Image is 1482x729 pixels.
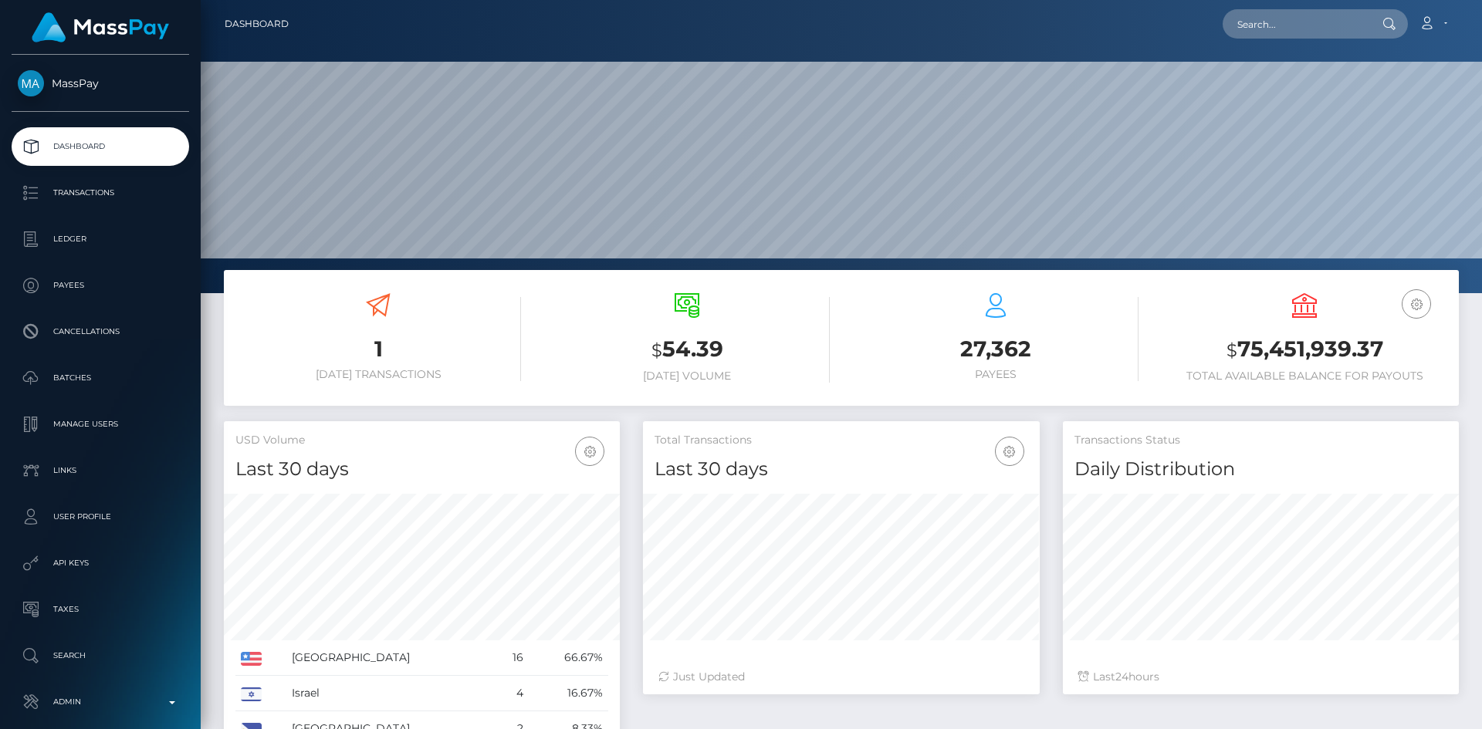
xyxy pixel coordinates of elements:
p: Cancellations [18,320,183,343]
h4: Daily Distribution [1074,456,1447,483]
p: API Keys [18,552,183,575]
p: Admin [18,690,183,714]
a: Batches [12,359,189,397]
img: IL.png [241,687,262,701]
img: MassPay Logo [32,12,169,42]
td: 16.67% [529,676,608,711]
h3: 1 [235,334,521,364]
a: Dashboard [12,127,189,166]
p: Taxes [18,598,183,621]
a: Payees [12,266,189,305]
div: Just Updated [658,669,1024,685]
h5: Total Transactions [655,433,1027,448]
h6: [DATE] Volume [544,370,830,383]
td: [GEOGRAPHIC_DATA] [286,640,494,676]
a: Search [12,636,189,675]
h3: 75,451,939.37 [1162,334,1447,366]
a: Manage Users [12,405,189,444]
h3: 27,362 [853,334,1139,364]
td: Israel [286,676,494,711]
img: MassPay [18,70,44,96]
input: Search... [1223,9,1368,39]
h6: Payees [853,368,1139,381]
a: Transactions [12,174,189,212]
h5: USD Volume [235,433,608,448]
h3: 54.39 [544,334,830,366]
h6: Total Available Balance for Payouts [1162,370,1447,383]
h6: [DATE] Transactions [235,368,521,381]
td: 4 [494,676,529,711]
p: Transactions [18,181,183,204]
p: Links [18,459,183,482]
a: Cancellations [12,312,189,351]
a: Ledger [12,220,189,258]
p: Payees [18,274,183,297]
p: Manage Users [18,413,183,436]
p: Ledger [18,228,183,251]
p: Batches [18,366,183,390]
a: API Keys [12,544,189,582]
span: 24 [1115,670,1128,683]
a: Dashboard [225,8,289,40]
p: Dashboard [18,135,183,158]
small: $ [1227,339,1237,361]
small: $ [651,339,662,361]
p: Search [18,644,183,667]
a: Admin [12,683,189,721]
div: Last hours [1078,669,1443,685]
p: User Profile [18,505,183,528]
h5: Transactions Status [1074,433,1447,448]
span: MassPay [12,76,189,90]
a: User Profile [12,498,189,536]
td: 66.67% [529,640,608,676]
img: US.png [241,652,262,666]
a: Taxes [12,590,189,629]
td: 16 [494,640,529,676]
h4: Last 30 days [655,456,1027,483]
a: Links [12,451,189,490]
h4: Last 30 days [235,456,608,483]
